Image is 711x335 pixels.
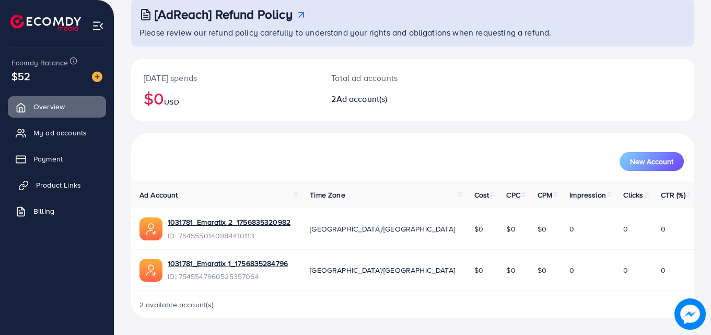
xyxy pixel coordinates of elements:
span: Ecomdy Balance [11,57,68,68]
span: $0 [474,265,483,275]
img: logo [10,15,81,31]
a: Overview [8,96,106,117]
span: $52 [11,68,30,84]
span: Cost [474,190,489,200]
h3: [AdReach] Refund Policy [155,7,293,22]
span: ID: 7545547960525357064 [168,271,288,282]
span: Product Links [36,180,81,190]
button: New Account [620,152,684,171]
span: 2 available account(s) [139,299,214,310]
span: $0 [506,265,515,275]
img: ic-ads-acc.e4c84228.svg [139,217,162,240]
span: Ad account(s) [336,93,388,105]
img: image [92,72,102,82]
span: CTR (%) [661,190,685,200]
span: Ad Account [139,190,178,200]
span: Clicks [623,190,643,200]
span: Time Zone [310,190,345,200]
span: Billing [33,206,54,216]
span: USD [164,97,179,107]
span: $0 [538,265,546,275]
span: 0 [623,265,628,275]
span: 0 [569,265,574,275]
img: ic-ads-acc.e4c84228.svg [139,259,162,282]
img: menu [92,20,104,32]
span: $0 [506,224,515,234]
span: My ad accounts [33,128,87,138]
span: CPC [506,190,520,200]
span: [GEOGRAPHIC_DATA]/[GEOGRAPHIC_DATA] [310,224,455,234]
a: Billing [8,201,106,222]
span: 0 [623,224,628,234]
p: Total ad accounts [331,72,447,84]
span: $0 [538,224,546,234]
a: 1031781_Emaratix 2_1756835320982 [168,217,290,227]
img: image [675,299,706,330]
a: My ad accounts [8,122,106,143]
p: [DATE] spends [144,72,306,84]
a: Payment [8,148,106,169]
span: 0 [661,265,666,275]
span: ID: 7545550140984410113 [168,230,290,241]
span: [GEOGRAPHIC_DATA]/[GEOGRAPHIC_DATA] [310,265,455,275]
span: CPM [538,190,552,200]
span: 0 [661,224,666,234]
span: Impression [569,190,606,200]
h2: 2 [331,94,447,104]
span: New Account [630,158,673,165]
h2: $0 [144,88,306,108]
span: Overview [33,101,65,112]
span: 0 [569,224,574,234]
span: Payment [33,154,63,164]
span: $0 [474,224,483,234]
p: Please review our refund policy carefully to understand your rights and obligations when requesti... [139,26,688,39]
a: Product Links [8,175,106,195]
a: 1031781_Emaratix 1_1756835284796 [168,258,288,269]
